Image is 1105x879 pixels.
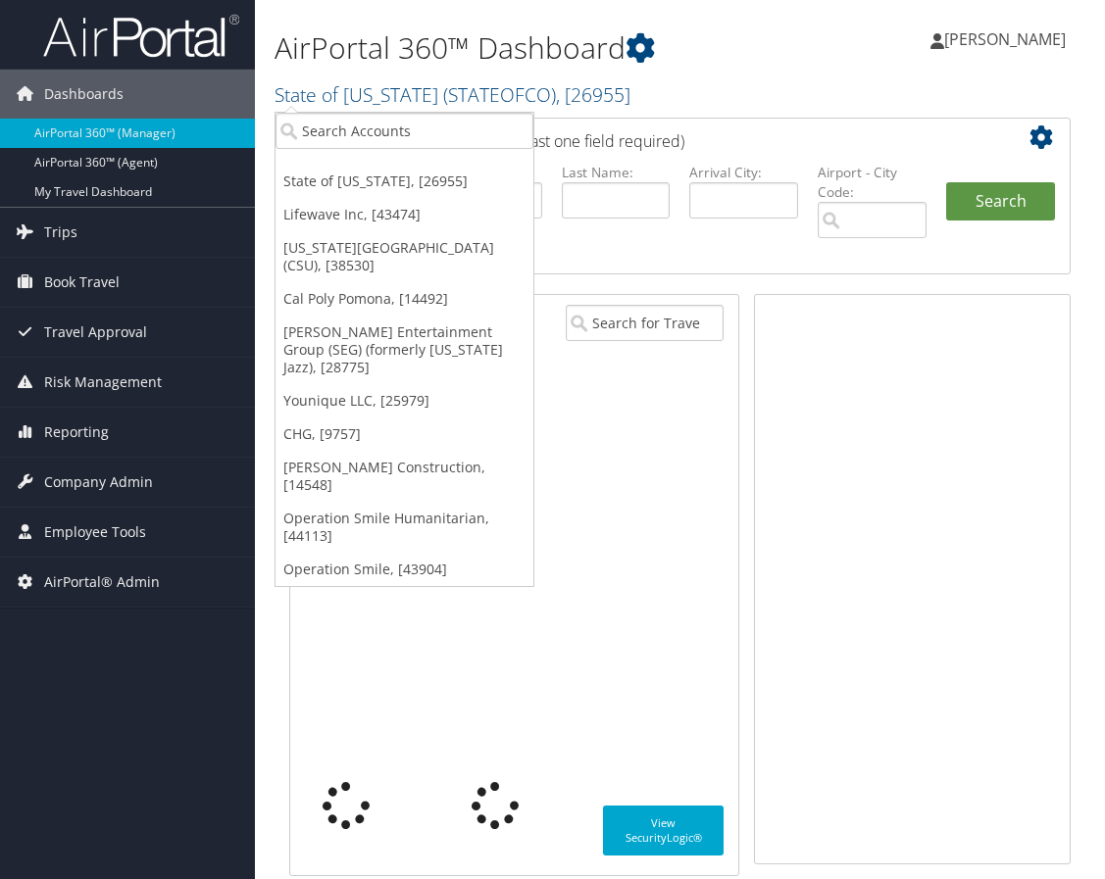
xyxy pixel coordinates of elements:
span: Book Travel [44,258,120,307]
a: [PERSON_NAME] Entertainment Group (SEG) (formerly [US_STATE] Jazz), [28775] [276,316,533,384]
a: Younique LLC, [25979] [276,384,533,417]
a: [US_STATE][GEOGRAPHIC_DATA] (CSU), [38530] [276,231,533,282]
a: Operation Smile, [43904] [276,553,533,586]
img: airportal-logo.png [43,13,239,59]
label: Arrival City: [689,163,798,182]
input: Search Accounts [276,113,533,149]
a: CHG, [9757] [276,417,533,451]
span: Risk Management [44,358,162,407]
span: Dashboards [44,70,124,119]
a: Cal Poly Pomona, [14492] [276,282,533,316]
span: Reporting [44,408,109,457]
span: Travel Approval [44,308,147,357]
a: View SecurityLogic® [603,806,723,855]
span: Trips [44,208,77,257]
a: State of [US_STATE] [275,81,630,108]
a: Lifewave Inc, [43474] [276,198,533,231]
a: State of [US_STATE], [26955] [276,165,533,198]
label: Last Name: [562,163,671,182]
span: Company Admin [44,458,153,507]
h1: AirPortal 360™ Dashboard [275,27,815,69]
button: Search [946,182,1055,221]
span: ( STATEOFCO ) [443,81,556,108]
a: Operation Smile Humanitarian, [44113] [276,502,533,553]
span: , [ 26955 ] [556,81,630,108]
h2: Airtinerary Lookup [305,122,990,155]
a: [PERSON_NAME] [930,10,1085,69]
span: Employee Tools [44,508,146,557]
span: AirPortal® Admin [44,558,160,607]
a: [PERSON_NAME] Construction, [14548] [276,451,533,502]
span: (at least one field required) [497,130,684,152]
span: [PERSON_NAME] [944,28,1066,50]
input: Search for Traveler [566,305,723,341]
label: Airport - City Code: [818,163,927,203]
